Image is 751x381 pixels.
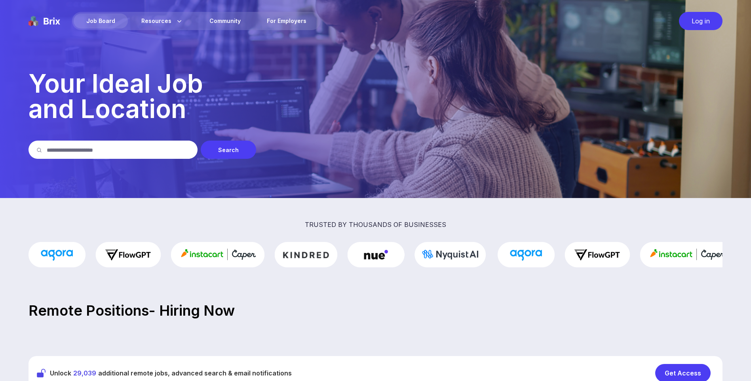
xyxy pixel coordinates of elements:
span: Unlock additional remote jobs, advanced search & email notifications [50,368,292,378]
a: Community [197,13,253,29]
div: Resources [129,13,196,29]
a: Log in [675,12,722,30]
div: Search [201,141,256,159]
p: Your Ideal Job and Location [29,71,722,122]
div: Log in [679,12,722,30]
span: 29,039 [73,369,96,377]
a: For Employers [254,13,319,29]
div: Job Board [74,13,128,29]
